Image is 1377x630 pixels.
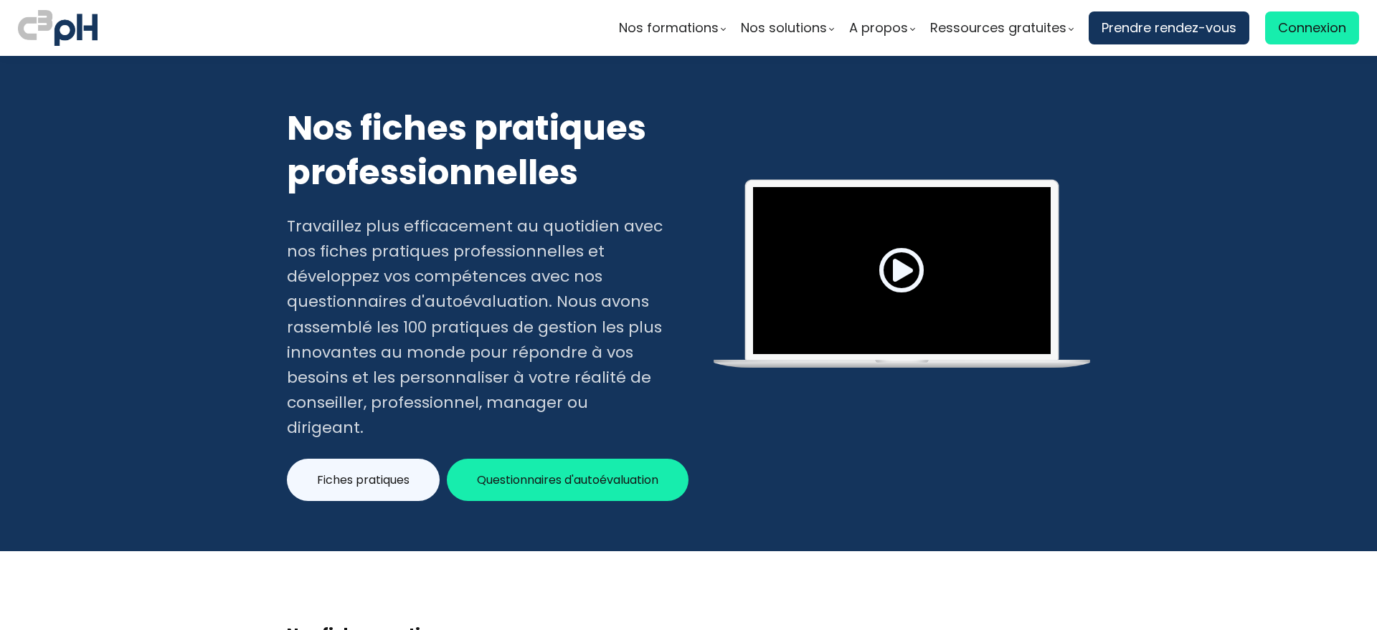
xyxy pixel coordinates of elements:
span: Nos formations [619,17,719,39]
span: Prendre rendez-vous [1102,17,1236,39]
a: Connexion [1265,11,1359,44]
span: Ressources gratuites [930,17,1066,39]
span: A propos [849,17,908,39]
span: Nos solutions [741,17,827,39]
div: Travaillez plus efficacement au quotidien avec nos fiches pratiques professionnelles et développe... [287,214,664,441]
h2: Nos fiches pratiques professionnelles [287,106,664,196]
span: Questionnaires d'autoévaluation [477,471,658,489]
span: Fiches pratiques [317,471,410,489]
button: Fiches pratiques [287,459,440,501]
button: Questionnaires d'autoévaluation [447,459,688,501]
a: Prendre rendez-vous [1089,11,1249,44]
img: logo C3PH [18,7,98,49]
span: Connexion [1278,17,1346,39]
